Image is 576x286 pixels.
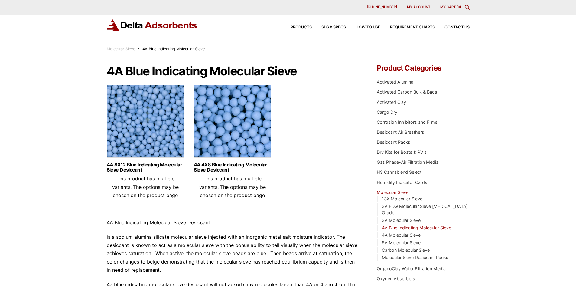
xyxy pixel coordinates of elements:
[377,276,415,281] a: Oxygen Absorbers
[377,110,397,115] a: Cargo Dry
[321,25,346,29] span: SDS & SPECS
[367,5,397,9] span: [PHONE_NUMBER]
[194,162,271,173] a: 4A 4X8 Blue Indicating Molecular Sieve Desiccant
[377,120,438,125] a: Corrosion Inhibitors and Films
[107,219,359,227] p: 4A Blue Indicating Molecular Sieve Desiccant
[377,266,446,271] a: OrganoClay Water Filtration Media
[377,130,424,135] a: Desiccant Air Breathers
[377,169,421,175] a: HS Cannablend Select
[107,162,184,173] a: 4A 8X12 Blue Indicating Molecular Sieve Desiccant
[382,225,451,230] a: 4A Blue Indicating Molecular Sieve
[362,5,402,10] a: [PHONE_NUMBER]
[377,150,427,155] a: Dry Kits for Boats & RV's
[142,47,205,51] span: 4A Blue Indicating Molecular Sieve
[138,47,139,51] span: :
[346,25,380,29] a: How to Use
[312,25,346,29] a: SDS & SPECS
[112,176,179,198] span: This product has multiple variants. The options may be chosen on the product page
[281,25,312,29] a: Products
[435,25,470,29] a: Contact Us
[382,196,422,201] a: 13X Molecular Sieve
[382,255,448,260] a: Molecular Sieve Desiccant Packs
[199,176,266,198] span: This product has multiple variants. The options may be chosen on the product page
[380,25,435,29] a: Requirement Charts
[377,140,410,145] a: Desiccant Packs
[440,5,461,9] a: My Cart (0)
[444,25,470,29] span: Contact Us
[107,19,197,31] img: Delta Adsorbents
[407,5,430,9] span: My account
[377,190,408,195] a: Molecular Sieve
[107,233,359,274] p: is a sodium alumina silicate molecular sieve injected with an inorganic metal salt moisture indic...
[458,5,460,9] span: 0
[377,159,438,165] a: Gas Phase-Air Filtration Media
[382,204,468,215] a: 3A EDG Molecular Sieve [MEDICAL_DATA] Grade
[107,47,135,51] a: Molecular Sieve
[377,79,413,84] a: Activated Alumina
[377,180,427,185] a: Humidity Indicator Cards
[107,64,359,78] h1: 4A Blue Indicating Molecular Sieve
[377,100,406,105] a: Activated Clay
[465,5,470,10] div: Toggle Modal Content
[402,5,435,10] a: My account
[291,25,312,29] span: Products
[390,25,435,29] span: Requirement Charts
[377,64,469,72] h4: Product Categories
[382,240,421,245] a: 5A Molecular Sieve
[356,25,380,29] span: How to Use
[382,232,421,238] a: 4A Molecular Sieve
[377,89,437,94] a: Activated Carbon Bulk & Bags
[382,218,421,223] a: 3A Molecular Sieve
[382,248,430,253] a: Carbon Molecular Sieve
